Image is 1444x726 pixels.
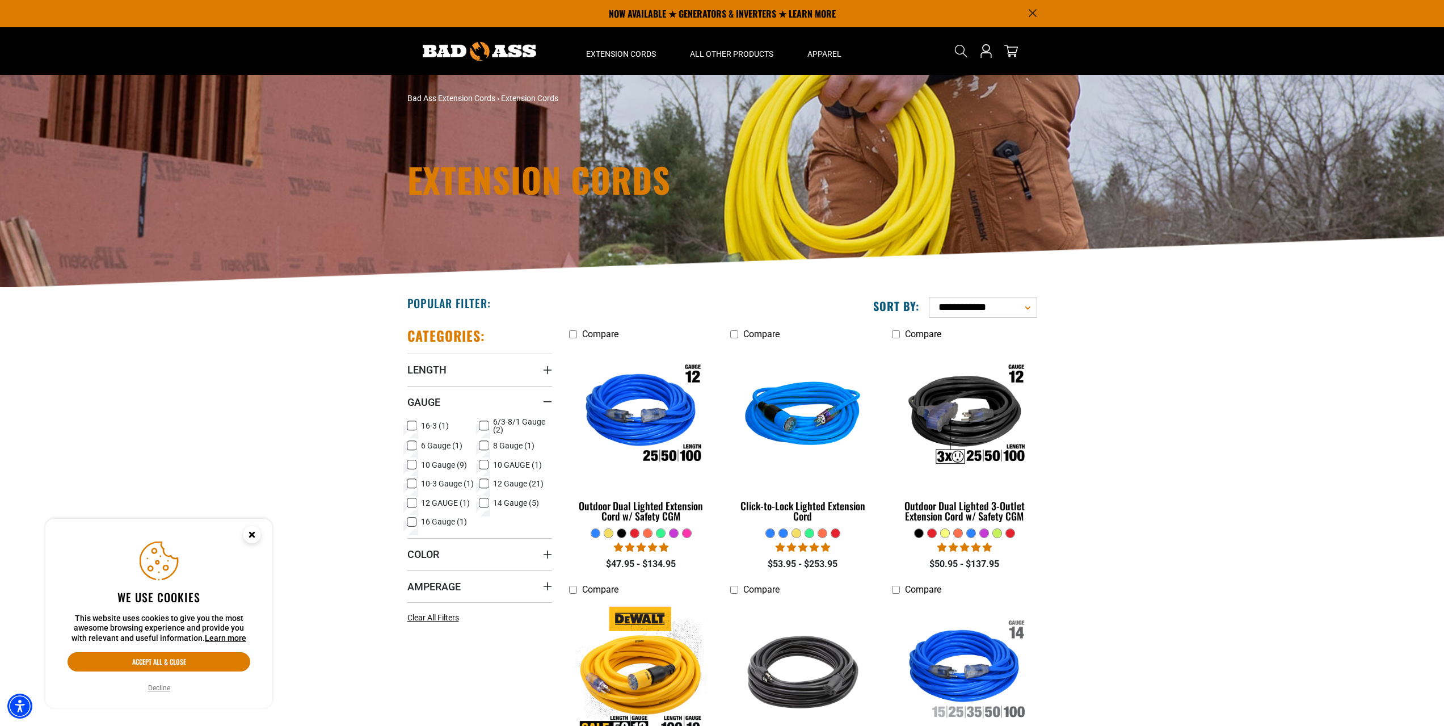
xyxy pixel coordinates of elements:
span: Compare [582,584,618,595]
a: cart [1002,44,1020,58]
a: blue Click-to-Lock Lighted Extension Cord [730,345,875,528]
img: Outdoor Dual Lighted 3-Outlet Extension Cord w/ Safety CGM [893,351,1036,481]
h2: Categories: [407,327,486,345]
summary: Length [407,354,552,385]
span: 10 Gauge (9) [421,461,467,469]
span: 16 Gauge (1) [421,518,467,526]
h2: We use cookies [68,590,250,605]
span: Apparel [807,49,841,59]
img: Outdoor Dual Lighted Extension Cord w/ Safety CGM [570,351,713,481]
span: 6/3-8/1 Gauge (2) [493,418,548,434]
span: Color [407,548,439,561]
span: Extension Cords [501,94,558,103]
summary: Extension Cords [569,27,673,75]
nav: breadcrumbs [407,93,822,104]
span: Compare [743,584,780,595]
summary: Search [952,42,970,60]
div: $47.95 - $134.95 [569,557,714,571]
button: Accept all & close [68,652,250,672]
div: Click-to-Lock Lighted Extension Cord [730,501,875,521]
div: $50.95 - $137.95 [892,557,1037,571]
span: › [497,94,499,103]
button: Close this option [231,519,272,554]
span: Length [407,363,447,376]
span: Clear All Filters [407,613,459,622]
a: Open this option [977,27,995,75]
div: $53.95 - $253.95 [730,557,875,571]
span: 12 GAUGE (1) [421,499,470,507]
span: All Other Products [690,49,773,59]
span: Gauge [407,396,440,409]
div: Outdoor Dual Lighted Extension Cord w/ Safety CGM [569,501,714,521]
span: 10-3 Gauge (1) [421,480,474,488]
span: 4.80 stars [937,542,992,553]
summary: Amperage [407,570,552,602]
span: Compare [905,329,941,339]
summary: All Other Products [673,27,790,75]
h2: Popular Filter: [407,296,491,310]
button: Decline [145,682,174,694]
a: This website uses cookies to give you the most awesome browsing experience and provide you with r... [205,633,246,643]
span: 16-3 (1) [421,422,449,430]
span: Extension Cords [586,49,656,59]
span: 12 Gauge (21) [493,480,544,488]
h1: Extension Cords [407,162,822,196]
img: Bad Ass Extension Cords [423,42,536,61]
span: 10 GAUGE (1) [493,461,542,469]
summary: Color [407,538,552,570]
span: 8 Gauge (1) [493,442,534,450]
a: Bad Ass Extension Cords [407,94,495,103]
div: Outdoor Dual Lighted 3-Outlet Extension Cord w/ Safety CGM [892,501,1037,521]
span: Compare [743,329,780,339]
div: Accessibility Menu [7,694,32,719]
summary: Apparel [790,27,858,75]
a: Clear All Filters [407,612,464,624]
label: Sort by: [873,299,920,313]
p: This website uses cookies to give you the most awesome browsing experience and provide you with r... [68,614,250,644]
a: Outdoor Dual Lighted 3-Outlet Extension Cord w/ Safety CGM Outdoor Dual Lighted 3-Outlet Extensio... [892,345,1037,528]
a: Outdoor Dual Lighted Extension Cord w/ Safety CGM Outdoor Dual Lighted Extension Cord w/ Safety CGM [569,345,714,528]
span: Amperage [407,580,461,593]
span: Compare [905,584,941,595]
span: Compare [582,329,618,339]
img: blue [731,351,874,481]
span: 6 Gauge (1) [421,442,462,450]
span: 14 Gauge (5) [493,499,539,507]
summary: Gauge [407,386,552,418]
span: 4.81 stars [614,542,668,553]
span: 4.87 stars [776,542,830,553]
aside: Cookie Consent [45,519,272,708]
